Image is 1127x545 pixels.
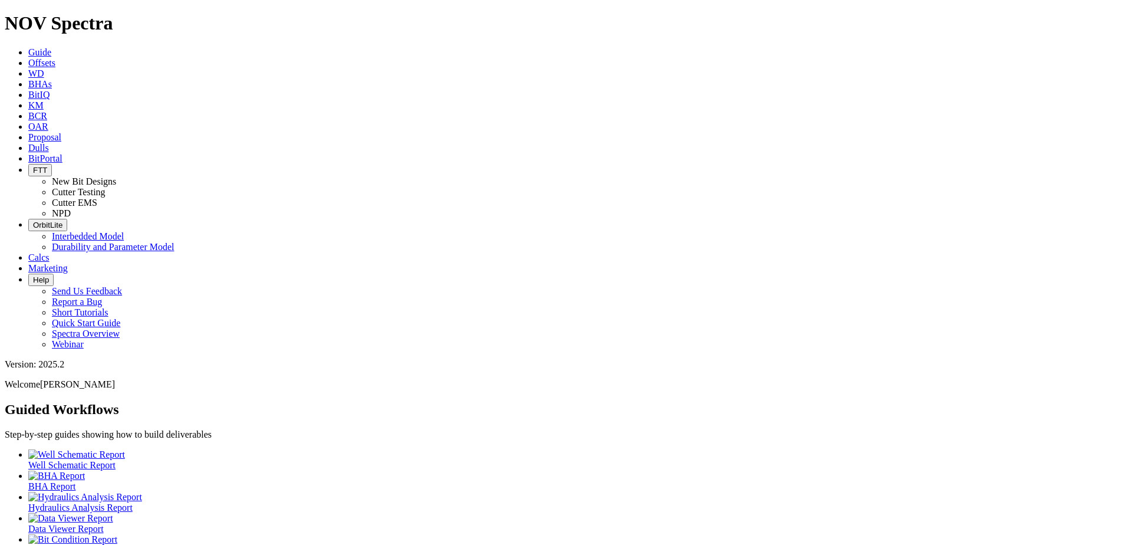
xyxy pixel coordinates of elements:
a: Hydraulics Analysis Report Hydraulics Analysis Report [28,492,1122,513]
p: Welcome [5,379,1122,390]
a: Dulls [28,143,49,153]
a: New Bit Designs [52,176,116,186]
img: Well Schematic Report [28,449,125,460]
a: BitIQ [28,90,50,100]
span: FTT [33,166,47,175]
span: Help [33,275,49,284]
a: Webinar [52,339,84,349]
a: Marketing [28,263,68,273]
span: [PERSON_NAME] [40,379,115,389]
a: Data Viewer Report Data Viewer Report [28,513,1122,534]
a: Offsets [28,58,55,68]
a: Interbedded Model [52,231,124,241]
a: WD [28,68,44,78]
a: Calcs [28,252,50,262]
a: BHA Report BHA Report [28,471,1122,491]
a: Short Tutorials [52,307,108,317]
button: FTT [28,164,52,176]
span: Well Schematic Report [28,460,116,470]
a: Cutter Testing [52,187,106,197]
h1: NOV Spectra [5,12,1122,34]
a: Well Schematic Report Well Schematic Report [28,449,1122,470]
a: Durability and Parameter Model [52,242,174,252]
img: Hydraulics Analysis Report [28,492,142,503]
a: BCR [28,111,47,121]
span: OrbitLite [33,221,62,229]
img: Bit Condition Report [28,534,117,545]
a: NPD [52,208,71,218]
a: Cutter EMS [52,198,97,208]
button: Help [28,274,54,286]
a: Spectra Overview [52,329,120,339]
a: BHAs [28,79,52,89]
a: Guide [28,47,51,57]
a: KM [28,100,44,110]
span: BHA Report [28,481,75,491]
a: Send Us Feedback [52,286,122,296]
span: Hydraulics Analysis Report [28,503,133,513]
img: Data Viewer Report [28,513,113,524]
button: OrbitLite [28,219,67,231]
a: BitPortal [28,153,62,163]
p: Step-by-step guides showing how to build deliverables [5,429,1122,440]
img: BHA Report [28,471,85,481]
span: Data Viewer Report [28,524,104,534]
a: Proposal [28,132,61,142]
div: Version: 2025.2 [5,359,1122,370]
a: Quick Start Guide [52,318,120,328]
h2: Guided Workflows [5,402,1122,418]
a: OAR [28,122,48,132]
a: Report a Bug [52,297,102,307]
